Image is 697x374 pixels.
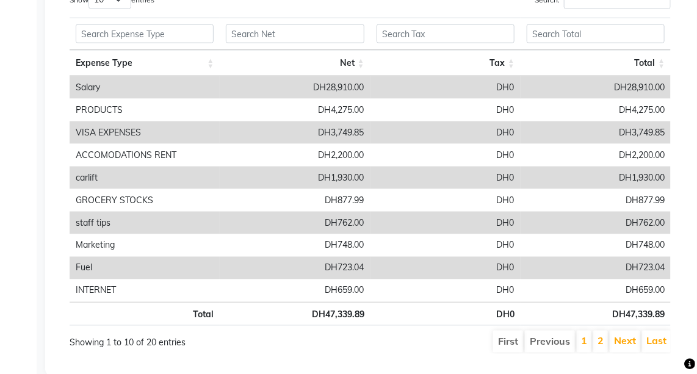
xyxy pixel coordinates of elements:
td: DH0 [370,144,521,167]
td: VISA EXPENSES [70,121,220,144]
th: Net: activate to sort column ascending [220,50,370,76]
td: DH659.00 [220,279,370,302]
td: ACCOMODATIONS RENT [70,144,220,167]
input: Search Expense Type [76,24,214,43]
td: DH28,910.00 [521,76,671,99]
td: carlift [70,167,220,189]
td: DH877.99 [220,189,370,212]
td: DH877.99 [521,189,671,212]
td: DH0 [370,99,521,121]
td: DH2,200.00 [220,144,370,167]
th: DH0 [370,302,521,326]
a: Next [614,335,636,347]
th: Tax: activate to sort column ascending [370,50,521,76]
td: DH723.04 [220,257,370,279]
th: Expense Type: activate to sort column ascending [70,50,220,76]
th: DH47,339.89 [521,302,671,326]
td: DH0 [370,121,521,144]
a: 1 [581,335,587,347]
td: DH0 [370,167,521,189]
td: PRODUCTS [70,99,220,121]
td: DH3,749.85 [521,121,671,144]
td: DH28,910.00 [220,76,370,99]
td: DH723.04 [521,257,671,279]
td: GROCERY STOCKS [70,189,220,212]
th: DH47,339.89 [220,302,370,326]
td: INTERNET [70,279,220,302]
td: DH2,200.00 [521,144,671,167]
td: DH3,749.85 [220,121,370,144]
td: DH748.00 [521,234,671,257]
td: DH659.00 [521,279,671,302]
td: DH1,930.00 [220,167,370,189]
td: DH0 [370,189,521,212]
div: Showing 1 to 10 of 20 entries [70,329,309,350]
td: staff tips [70,212,220,234]
td: DH748.00 [220,234,370,257]
td: DH762.00 [521,212,671,234]
th: Total: activate to sort column ascending [521,50,671,76]
td: Fuel [70,257,220,279]
th: Total [70,302,220,326]
td: DH0 [370,257,521,279]
input: Search Tax [377,24,515,43]
td: DH4,275.00 [220,99,370,121]
td: Salary [70,76,220,99]
input: Search Net [226,24,364,43]
input: Search Total [527,24,665,43]
td: DH1,930.00 [521,167,671,189]
td: DH0 [370,76,521,99]
td: DH4,275.00 [521,99,671,121]
a: 2 [598,335,604,347]
td: DH0 [370,234,521,257]
td: DH0 [370,212,521,234]
td: DH0 [370,279,521,302]
td: Marketing [70,234,220,257]
td: DH762.00 [220,212,370,234]
a: Last [646,335,666,347]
